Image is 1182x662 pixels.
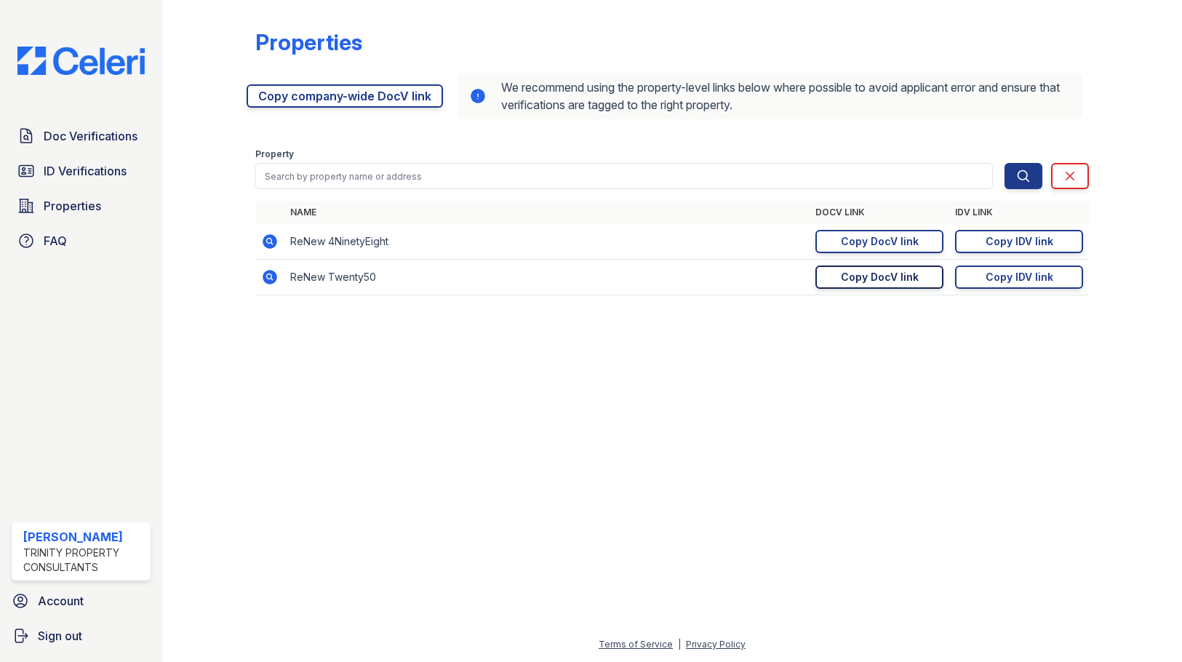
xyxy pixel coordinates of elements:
[686,639,746,650] a: Privacy Policy
[6,621,156,650] a: Sign out
[841,270,919,284] div: Copy DocV link
[23,528,145,546] div: [PERSON_NAME]
[12,121,151,151] a: Doc Verifications
[12,226,151,255] a: FAQ
[949,201,1089,224] th: IDV Link
[12,191,151,220] a: Properties
[23,546,145,575] div: Trinity Property Consultants
[44,162,127,180] span: ID Verifications
[38,592,84,610] span: Account
[255,29,362,55] div: Properties
[284,201,810,224] th: Name
[284,260,810,295] td: ReNew Twenty50
[255,163,994,189] input: Search by property name or address
[284,224,810,260] td: ReNew 4NinetyEight
[986,234,1053,249] div: Copy IDV link
[815,230,943,253] a: Copy DocV link
[986,270,1053,284] div: Copy IDV link
[458,73,1084,119] div: We recommend using the property-level links below where possible to avoid applicant error and ens...
[955,230,1083,253] a: Copy IDV link
[255,148,294,160] label: Property
[6,586,156,615] a: Account
[44,127,137,145] span: Doc Verifications
[12,156,151,186] a: ID Verifications
[599,639,673,650] a: Terms of Service
[44,197,101,215] span: Properties
[955,266,1083,289] a: Copy IDV link
[44,232,67,250] span: FAQ
[38,627,82,645] span: Sign out
[678,639,681,650] div: |
[6,47,156,75] img: CE_Logo_Blue-a8612792a0a2168367f1c8372b55b34899dd931a85d93a1a3d3e32e68fde9ad4.png
[815,266,943,289] a: Copy DocV link
[810,201,949,224] th: DocV Link
[841,234,919,249] div: Copy DocV link
[247,84,443,108] a: Copy company-wide DocV link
